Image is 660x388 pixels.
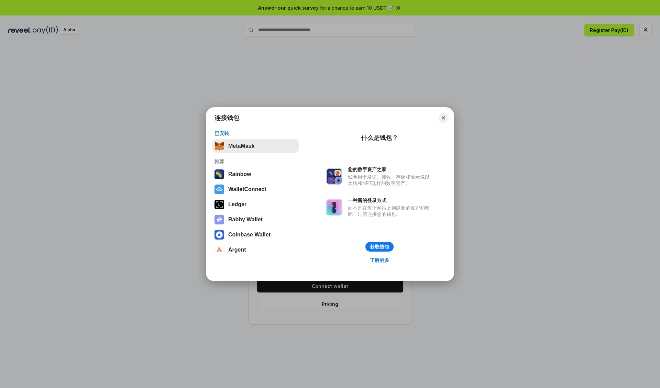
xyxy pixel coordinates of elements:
[214,215,224,224] img: svg+xml,%3Csvg%20xmlns%3D%22http%3A%2F%2Fwww.w3.org%2F2000%2Fsvg%22%20fill%3D%22none%22%20viewBox...
[326,168,342,185] img: svg+xml,%3Csvg%20xmlns%3D%22http%3A%2F%2Fwww.w3.org%2F2000%2Fsvg%22%20fill%3D%22none%22%20viewBox...
[228,143,254,149] div: MetaMask
[214,114,239,122] h1: 连接钱包
[212,167,299,181] button: Rainbow
[214,130,297,136] div: 已安装
[228,247,246,253] div: Argent
[228,232,271,238] div: Coinbase Wallet
[365,242,394,252] button: 获取钱包
[439,113,448,123] button: Close
[214,230,224,240] img: svg+xml,%3Csvg%20width%3D%2228%22%20height%3D%2228%22%20viewBox%3D%220%200%2028%2028%22%20fill%3D...
[212,198,299,211] button: Ledger
[228,217,263,223] div: Rabby Wallet
[370,244,389,250] div: 获取钱包
[214,185,224,194] img: svg+xml,%3Csvg%20width%3D%2228%22%20height%3D%2228%22%20viewBox%3D%220%200%2028%2028%22%20fill%3D...
[214,200,224,209] img: svg+xml,%3Csvg%20xmlns%3D%22http%3A%2F%2Fwww.w3.org%2F2000%2Fsvg%22%20width%3D%2228%22%20height%3...
[348,166,433,173] div: 您的数字资产之家
[326,199,342,215] img: svg+xml,%3Csvg%20xmlns%3D%22http%3A%2F%2Fwww.w3.org%2F2000%2Fsvg%22%20fill%3D%22none%22%20viewBox...
[361,134,398,142] div: 什么是钱包？
[212,243,299,257] button: Argent
[228,186,266,192] div: WalletConnect
[214,169,224,179] img: svg+xml,%3Csvg%20width%3D%22120%22%20height%3D%22120%22%20viewBox%3D%220%200%20120%20120%22%20fil...
[348,197,433,203] div: 一种新的登录方式
[214,141,224,151] img: svg+xml,%3Csvg%20fill%3D%22none%22%20height%3D%2233%22%20viewBox%3D%220%200%2035%2033%22%20width%...
[366,256,393,265] a: 了解更多
[214,245,224,255] img: svg+xml,%3Csvg%20width%3D%2228%22%20height%3D%2228%22%20viewBox%3D%220%200%2028%2028%22%20fill%3D...
[212,228,299,242] button: Coinbase Wallet
[370,257,389,263] div: 了解更多
[212,182,299,196] button: WalletConnect
[228,171,251,177] div: Rainbow
[212,213,299,226] button: Rabby Wallet
[348,174,433,186] div: 钱包用于发送、接收、存储和显示像以太坊和NFT这样的数字资产。
[212,139,299,153] button: MetaMask
[228,201,246,208] div: Ledger
[348,205,433,217] div: 而不是在每个网站上创建新的账户和密码，只需连接您的钱包。
[214,158,297,165] div: 推荐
